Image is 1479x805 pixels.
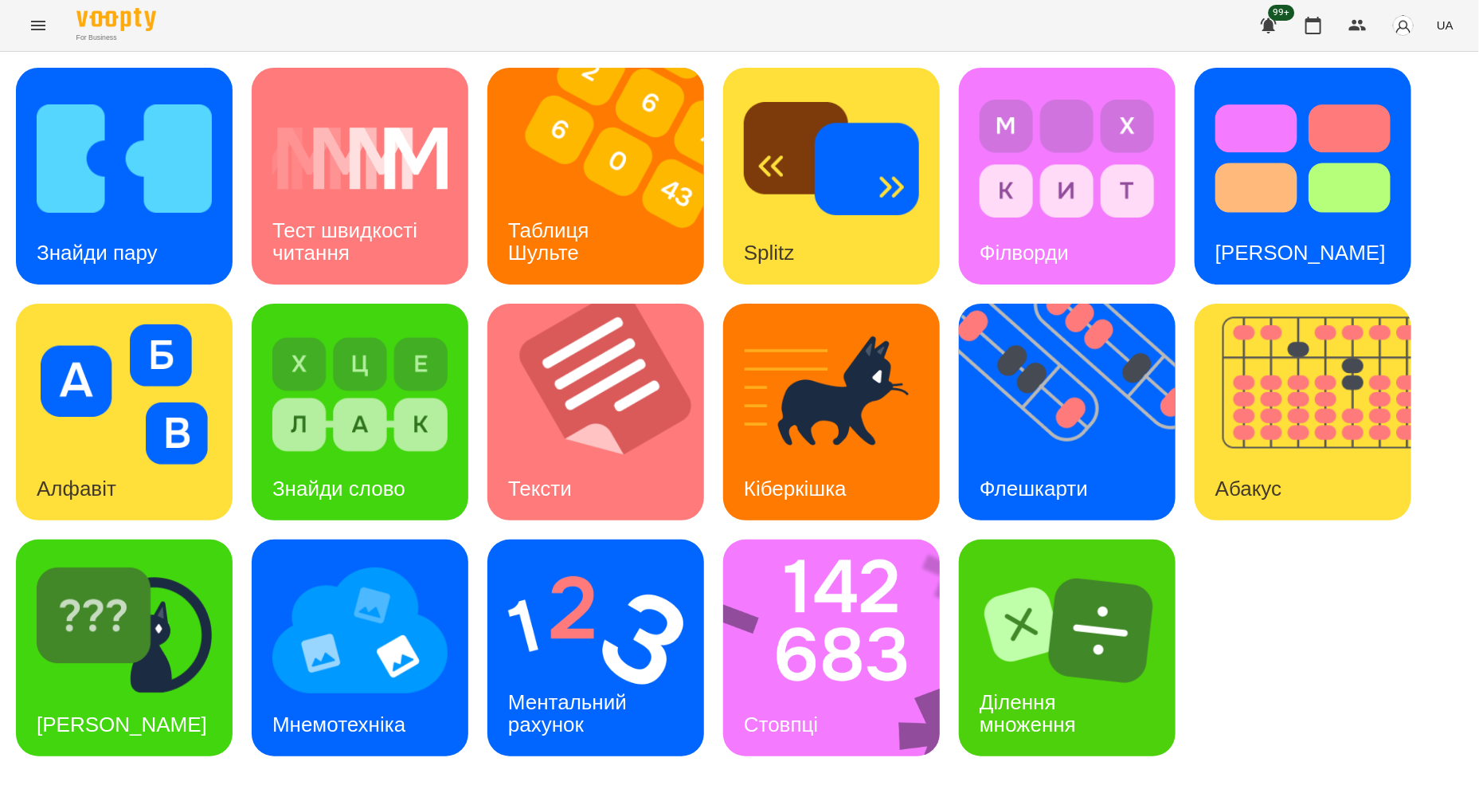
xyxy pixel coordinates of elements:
[744,713,818,736] h3: Стовпці
[1195,68,1411,285] a: Тест Струпа[PERSON_NAME]
[723,540,940,756] a: СтовпціСтовпці
[37,713,207,736] h3: [PERSON_NAME]
[37,324,212,465] img: Алфавіт
[744,241,795,265] h3: Splitz
[980,690,1076,736] h3: Ділення множення
[744,324,919,465] img: Кіберкішка
[1195,304,1411,520] a: АбакусАбакус
[252,304,468,520] a: Знайди словоЗнайди слово
[487,68,704,285] a: Таблиця ШультеТаблиця Шульте
[272,477,405,501] h3: Знайди слово
[37,88,212,229] img: Знайди пару
[1437,17,1454,33] span: UA
[1215,88,1391,229] img: Тест Струпа
[508,690,632,736] h3: Ментальний рахунок
[487,304,724,520] img: Тексти
[508,477,572,501] h3: Тексти
[16,304,233,520] a: АлфавітАлфавіт
[272,560,448,701] img: Мнемотехніка
[272,324,448,465] img: Знайди слово
[16,68,233,285] a: Знайди паруЗнайди пару
[959,540,1176,756] a: Ділення множенняДілення множення
[272,218,423,264] h3: Тест швидкості читання
[508,560,683,701] img: Ментальний рахунок
[1430,10,1460,40] button: UA
[272,713,405,736] h3: Мнемотехніка
[1215,241,1386,265] h3: [PERSON_NAME]
[1269,5,1295,21] span: 99+
[487,540,704,756] a: Ментальний рахунокМентальний рахунок
[980,477,1088,501] h3: Флешкарти
[959,68,1176,285] a: ФілвордиФілворди
[1392,14,1414,37] img: avatar_s.png
[76,8,156,31] img: Voopty Logo
[252,68,468,285] a: Тест швидкості читанняТест швидкості читання
[37,477,116,501] h3: Алфавіт
[1195,304,1431,520] img: Абакус
[16,540,233,756] a: Знайди Кіберкішку[PERSON_NAME]
[19,6,57,45] button: Menu
[487,304,704,520] a: ТекстиТексти
[980,88,1155,229] img: Філворди
[723,68,940,285] a: SplitzSplitz
[37,241,158,265] h3: Знайди пару
[252,540,468,756] a: МнемотехнікаМнемотехніка
[723,304,940,520] a: КіберкішкаКіберкішка
[487,68,724,285] img: Таблиця Шульте
[1215,477,1281,501] h3: Абакус
[744,477,847,501] h3: Кіберкішка
[744,88,919,229] img: Splitz
[37,560,212,701] img: Знайди Кіберкішку
[76,33,156,43] span: For Business
[959,304,1176,520] a: ФлешкартиФлешкарти
[272,88,448,229] img: Тест швидкості читання
[723,540,961,756] img: Стовпці
[980,560,1155,701] img: Ділення множення
[959,304,1195,520] img: Флешкарти
[980,241,1069,265] h3: Філворди
[508,218,595,264] h3: Таблиця Шульте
